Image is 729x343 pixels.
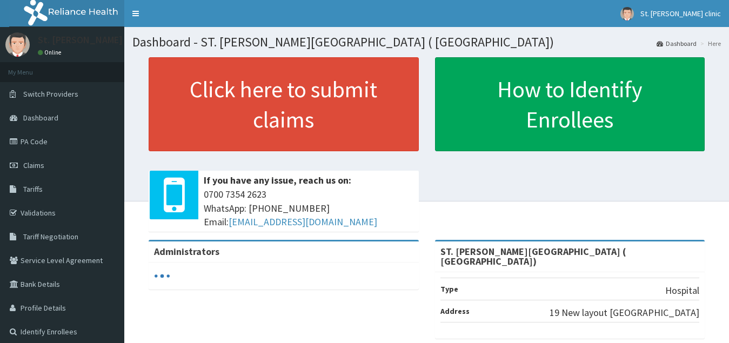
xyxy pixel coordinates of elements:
p: Hospital [665,284,699,298]
li: Here [698,39,721,48]
span: Tariff Negotiation [23,232,78,241]
a: Dashboard [657,39,697,48]
h1: Dashboard - ST. [PERSON_NAME][GEOGRAPHIC_DATA] ( [GEOGRAPHIC_DATA]) [132,35,721,49]
p: St. [PERSON_NAME] clinic [38,35,147,45]
svg: audio-loading [154,268,170,284]
span: Claims [23,160,44,170]
a: [EMAIL_ADDRESS][DOMAIN_NAME] [229,216,377,228]
p: 19 New layout [GEOGRAPHIC_DATA] [550,306,699,320]
b: Administrators [154,245,219,258]
span: 0700 7354 2623 WhatsApp: [PHONE_NUMBER] Email: [204,187,413,229]
b: If you have any issue, reach us on: [204,174,351,186]
img: User Image [5,32,30,57]
strong: ST. [PERSON_NAME][GEOGRAPHIC_DATA] ( [GEOGRAPHIC_DATA]) [440,245,626,267]
a: How to Identify Enrollees [435,57,705,151]
img: User Image [620,7,634,21]
span: Dashboard [23,113,58,123]
a: Click here to submit claims [149,57,419,151]
b: Type [440,284,458,294]
span: Switch Providers [23,89,78,99]
span: St. [PERSON_NAME] clinic [640,9,721,18]
a: Online [38,49,64,56]
span: Tariffs [23,184,43,194]
b: Address [440,306,470,316]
